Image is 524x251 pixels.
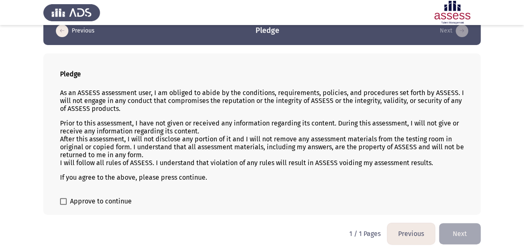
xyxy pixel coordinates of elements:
button: load next page [439,223,481,244]
b: Pledge [60,70,81,78]
p: As an ASSESS assessment user, I am obliged to abide by the conditions, requirements, policies, an... [60,89,464,113]
p: 1 / 1 Pages [349,230,381,238]
img: Assessment logo of ASSESS English Language Assessment (3 Module) (Ad - IB) [424,1,481,24]
p: If you agree to the above, please press continue. [60,173,464,181]
button: load next page [437,24,471,38]
img: Assess Talent Management logo [43,1,100,24]
h3: Pledge [256,25,279,36]
button: load previous page [387,223,435,244]
button: load previous page [53,24,97,38]
span: Approve to continue [70,196,132,206]
p: Prior to this assessment, I have not given or received any information regarding its content. Dur... [60,119,464,167]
